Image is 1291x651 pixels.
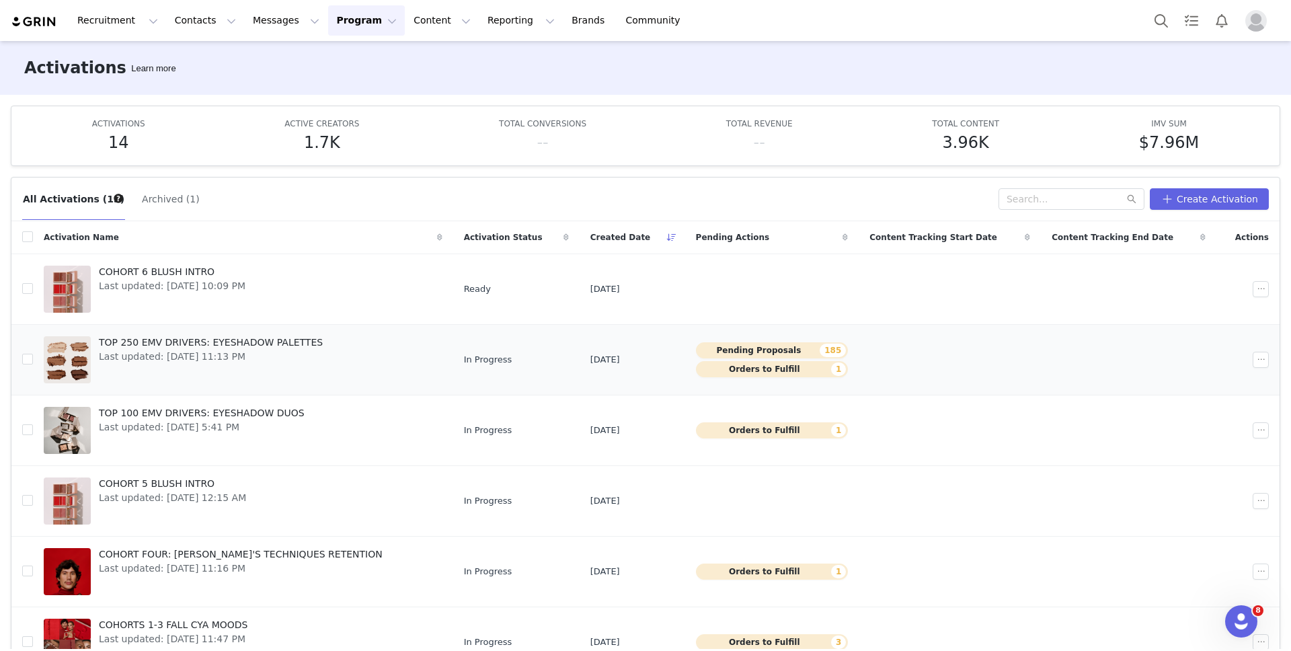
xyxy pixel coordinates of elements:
[99,336,323,350] span: TOP 250 EMV DRIVERS: EYESHADOW PALETTES
[128,62,178,75] div: Tooltip anchor
[479,5,563,36] button: Reporting
[563,5,617,36] a: Brands
[590,424,620,437] span: [DATE]
[99,420,305,434] span: Last updated: [DATE] 5:41 PM
[44,262,442,316] a: COHORT 6 BLUSH INTROLast updated: [DATE] 10:09 PM
[696,231,770,243] span: Pending Actions
[99,632,247,646] span: Last updated: [DATE] 11:47 PM
[112,192,124,204] div: Tooltip anchor
[1177,5,1206,36] a: Tasks
[99,618,247,632] span: COHORTS 1-3 FALL CYA MOODS
[1139,130,1199,155] h5: $7.96M
[590,565,620,578] span: [DATE]
[99,547,383,562] span: COHORT FOUR: [PERSON_NAME]'S TECHNIQUES RETENTION
[11,15,58,28] img: grin logo
[44,474,442,528] a: COHORT 5 BLUSH INTROLast updated: [DATE] 12:15 AM
[245,5,327,36] button: Messages
[405,5,479,36] button: Content
[99,350,323,364] span: Last updated: [DATE] 11:13 PM
[44,231,119,243] span: Activation Name
[69,5,166,36] button: Recruitment
[1150,188,1269,210] button: Create Activation
[464,424,512,437] span: In Progress
[590,282,620,296] span: [DATE]
[1225,605,1257,638] iframe: Intercom live chat
[753,130,765,155] h5: --
[590,636,620,649] span: [DATE]
[696,361,849,377] button: Orders to Fulfill1
[99,279,245,293] span: Last updated: [DATE] 10:09 PM
[1237,10,1280,32] button: Profile
[1127,194,1136,204] i: icon: search
[24,56,126,80] h3: Activations
[696,634,849,650] button: Orders to Fulfill3
[590,494,620,508] span: [DATE]
[1216,223,1280,252] div: Actions
[1245,10,1267,32] img: placeholder-profile.jpg
[99,491,246,505] span: Last updated: [DATE] 12:15 AM
[44,404,442,457] a: TOP 100 EMV DRIVERS: EYESHADOW DUOSLast updated: [DATE] 5:41 PM
[99,406,305,420] span: TOP 100 EMV DRIVERS: EYESHADOW DUOS
[696,422,849,438] button: Orders to Fulfill1
[464,353,512,367] span: In Progress
[1146,5,1176,36] button: Search
[590,353,620,367] span: [DATE]
[464,494,512,508] span: In Progress
[726,119,793,128] span: TOTAL REVENUE
[696,342,849,358] button: Pending Proposals185
[590,231,651,243] span: Created Date
[99,562,383,576] span: Last updated: [DATE] 11:16 PM
[304,130,340,155] h5: 1.7K
[464,282,491,296] span: Ready
[943,130,989,155] h5: 3.96K
[141,188,200,210] button: Archived (1)
[1253,605,1263,616] span: 8
[932,119,999,128] span: TOTAL CONTENT
[44,545,442,599] a: COHORT FOUR: [PERSON_NAME]'S TECHNIQUES RETENTIONLast updated: [DATE] 11:16 PM
[464,636,512,649] span: In Progress
[22,188,125,210] button: All Activations (13)
[696,564,849,580] button: Orders to Fulfill1
[464,565,512,578] span: In Progress
[92,119,145,128] span: ACTIVATIONS
[999,188,1144,210] input: Search...
[1052,231,1173,243] span: Content Tracking End Date
[44,333,442,387] a: TOP 250 EMV DRIVERS: EYESHADOW PALETTESLast updated: [DATE] 11:13 PM
[328,5,405,36] button: Program
[1151,119,1187,128] span: IMV SUM
[464,231,543,243] span: Activation Status
[537,130,548,155] h5: --
[167,5,244,36] button: Contacts
[1207,5,1237,36] button: Notifications
[99,477,246,491] span: COHORT 5 BLUSH INTRO
[99,265,245,279] span: COHORT 6 BLUSH INTRO
[618,5,695,36] a: Community
[499,119,586,128] span: TOTAL CONVERSIONS
[284,119,359,128] span: ACTIVE CREATORS
[869,231,997,243] span: Content Tracking Start Date
[108,130,129,155] h5: 14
